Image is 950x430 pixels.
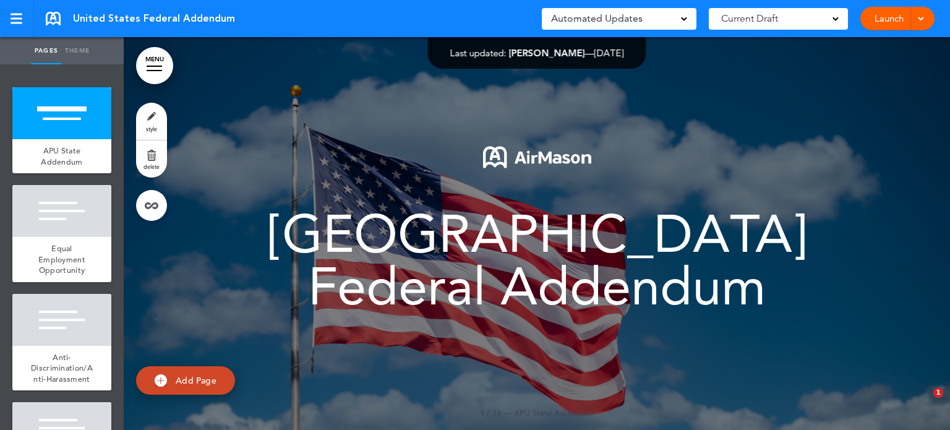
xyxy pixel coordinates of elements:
a: Anti-Discrimination/Anti-Harassment [12,346,111,391]
div: — [450,48,624,58]
a: style [136,103,167,140]
span: 1 [933,388,943,398]
span: [DATE] [594,47,624,59]
a: Pages [31,37,62,64]
span: Current Draft [721,10,778,27]
iframe: Intercom live chat [908,388,938,418]
a: Launch [870,7,909,30]
span: Automated Updates [551,10,643,27]
span: style [146,125,157,132]
a: Add Page [136,366,235,395]
span: Add Page [176,374,216,385]
img: add.svg [155,374,167,387]
a: Equal Employment Opportunity [12,237,111,282]
span: Last updated: [450,47,507,59]
a: APU State Addendum [12,139,111,173]
span: — [503,408,511,418]
img: 1722553576973-Airmason_logo_White.png [483,146,591,168]
a: MENU [136,47,173,84]
span: 1 / 14 [480,408,501,418]
span: APU State Addendum [41,145,82,167]
a: Theme [62,37,93,64]
span: [PERSON_NAME] [509,47,585,59]
a: delete [136,140,167,178]
span: Anti-Discrimination/Anti-Harassment [31,352,93,384]
span: delete [143,163,160,170]
span: [GEOGRAPHIC_DATA] [268,202,806,264]
span: Federal Addendum [308,255,766,317]
span: Equal Employment Opportunity [38,243,85,275]
span: United States Federal Addendum [73,12,235,25]
span: APU State Addendum [514,408,594,418]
